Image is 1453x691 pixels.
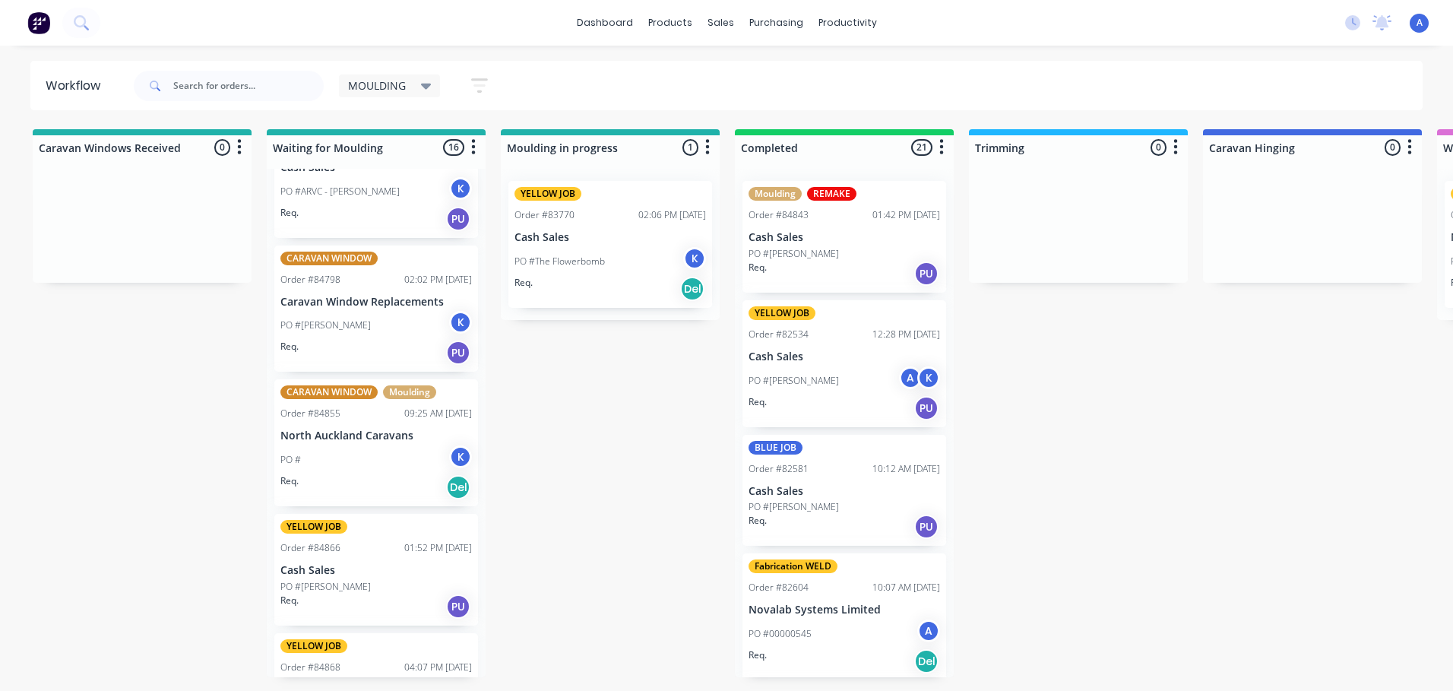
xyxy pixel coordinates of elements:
div: Order #82534 [749,328,809,341]
div: BLUE JOB [749,441,802,455]
div: PU [446,594,470,619]
div: PU [914,515,939,539]
div: Order #84843 [749,208,809,222]
div: YELLOW JOBOrder #8253412:28 PM [DATE]Cash SalesPO #[PERSON_NAME]AKReq.PU [742,300,946,427]
p: PO #ARVC - [PERSON_NAME] [280,185,400,198]
p: Cash Sales [749,231,940,244]
p: PO #[PERSON_NAME] [749,500,839,514]
p: PO #[PERSON_NAME] [280,580,371,594]
div: Fabrication WELDOrder #8260410:07 AM [DATE]Novalab Systems LimitedPO #00000545AReq.Del [742,553,946,680]
div: YELLOW JOB [749,306,815,320]
p: Cash Sales [514,231,706,244]
div: PU [446,207,470,231]
div: A [917,620,940,642]
div: CARAVAN WINDOW [280,252,378,265]
div: PU [446,341,470,365]
div: Moulding [749,187,802,201]
div: Del [914,649,939,674]
div: YELLOW JOBOrder #8377002:06 PM [DATE]Cash SalesPO #The FlowerbombKReq.Del [508,181,712,308]
div: Order #84855 [280,407,340,420]
div: K [449,445,472,468]
a: dashboard [569,11,641,34]
p: North Auckland Caravans [280,429,472,442]
div: 10:07 AM [DATE] [872,581,940,594]
p: Cash Sales [280,564,472,577]
div: 01:42 PM [DATE] [872,208,940,222]
div: Del [446,475,470,499]
div: CARAVAN WINDOWOrder #8479802:02 PM [DATE]Caravan Window ReplacementsPO #[PERSON_NAME]KReq.PU [274,246,478,372]
div: CARAVAN WINDOWMouldingOrder #8485509:25 AM [DATE]North Auckland CaravansPO #KReq.Del [274,379,478,506]
p: PO #[PERSON_NAME] [280,319,371,332]
div: YELLOW JOB [280,520,347,534]
div: purchasing [742,11,811,34]
div: BLUE JOBOrder #8258110:12 AM [DATE]Cash SalesPO #[PERSON_NAME]Req.PU [742,435,946,547]
p: Req. [280,340,299,353]
span: MOULDING [348,78,406,94]
div: MouldingREMAKEOrder #8484301:42 PM [DATE]Cash SalesPO #[PERSON_NAME]Req.PU [742,181,946,293]
p: PO #[PERSON_NAME] [749,374,839,388]
div: 12:28 PM [DATE] [872,328,940,341]
div: Workflow [46,77,108,95]
div: A [899,366,922,389]
p: Req. [749,395,767,409]
div: productivity [811,11,885,34]
div: Order #84866 [280,541,340,555]
div: Fabrication WELD [749,559,837,573]
p: Req. [749,514,767,528]
p: PO #[PERSON_NAME] [749,247,839,261]
div: YELLOW JOB [514,187,581,201]
p: Req. [280,474,299,488]
p: Req. [280,206,299,220]
div: products [641,11,700,34]
div: sales [700,11,742,34]
div: K [449,311,472,334]
p: Cash Sales [749,350,940,363]
p: PO #00000545 [749,627,812,641]
p: Cash Sales [749,485,940,498]
p: Req. [749,261,767,274]
div: PU [914,262,939,286]
div: Del [680,277,704,301]
div: Order #82581 [749,462,809,476]
div: 09:25 AM [DATE] [404,407,472,420]
p: Novalab Systems Limited [749,604,940,617]
div: 02:06 PM [DATE] [638,208,706,222]
div: YELLOW JOBOrder #8486601:52 PM [DATE]Cash SalesPO #[PERSON_NAME]Req.PU [274,514,478,626]
p: Req. [514,276,533,290]
div: CARAVAN WINDOW [280,385,378,399]
div: K [449,177,472,200]
div: 02:02 PM [DATE] [404,273,472,287]
div: 04:07 PM [DATE] [404,661,472,674]
p: Cash Sales [280,161,472,174]
span: A [1417,16,1423,30]
p: Caravan Window Replacements [280,296,472,309]
div: K [917,366,940,389]
p: Req. [280,594,299,607]
div: 01:52 PM [DATE] [404,541,472,555]
div: Order #83770 [514,208,575,222]
div: Order #82604 [749,581,809,594]
div: Cash SalesPO #ARVC - [PERSON_NAME]KReq.PU [274,111,478,238]
p: Req. [749,648,767,662]
img: Factory [27,11,50,34]
div: REMAKE [807,187,856,201]
div: YELLOW JOB [280,639,347,653]
input: Search for orders... [173,71,324,101]
div: K [683,247,706,270]
div: Order #84798 [280,273,340,287]
p: PO # [280,453,301,467]
div: Order #84868 [280,661,340,674]
p: PO #The Flowerbomb [514,255,605,268]
div: 10:12 AM [DATE] [872,462,940,476]
div: Moulding [383,385,436,399]
div: PU [914,396,939,420]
